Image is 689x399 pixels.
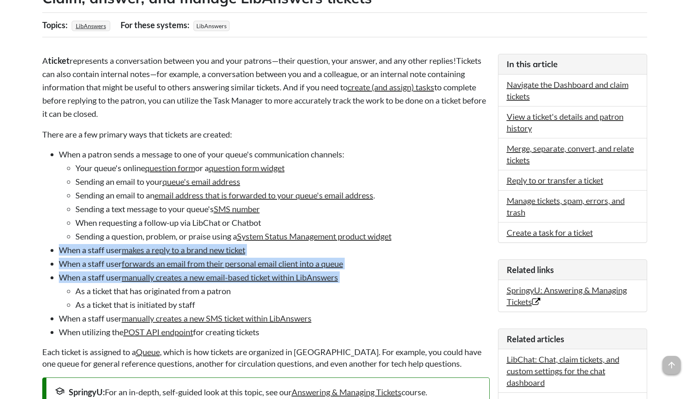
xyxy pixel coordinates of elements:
[155,190,373,200] a: email address that is forwarded to your queue's email address
[237,231,392,241] a: System Status Management product widget
[507,227,593,237] a: Create a task for a ticket
[42,17,70,33] div: Topics:
[292,387,401,397] a: Answering & Managing Tickets
[75,285,490,297] li: As a ticket that has originated from a patron
[122,245,245,255] a: makes a reply to a brand new ticket
[507,265,554,275] span: Related links
[507,175,603,185] a: Reply to or transfer a ticket
[507,354,619,387] a: LibChat: Chat, claim tickets, and custom settings for the chat dashboard
[75,162,490,174] li: Your queue's online or a
[348,82,434,92] a: create (and assign) tasks
[42,54,490,120] p: A represents a conversation between you and your patrons—their question, your answer, and any oth...
[48,56,70,65] strong: ticket
[122,272,338,282] a: manually creates a new email-based ticket within LibAnswers
[507,334,564,344] span: Related articles
[122,259,343,268] a: forwards an email from their personal email client into a queue
[123,327,193,337] a: POST API endpoint
[75,176,490,187] li: Sending an email to your
[75,20,107,32] a: LibAnswers
[507,58,638,70] h3: In this article
[59,244,490,256] li: When a staff user
[121,17,191,33] div: For these systems:
[59,148,490,242] li: When a patron sends a message to one of your queue's communication channels:
[507,196,625,217] a: Manage tickets, spam, errors, and trash
[214,204,260,214] a: SMS number
[42,56,486,118] span: Tickets can also contain internal notes—for example, a conversation between you and a colleague, ...
[122,313,312,323] a: manually creates a new SMS ticket within LibAnswers
[59,326,490,338] li: When utilizing the for creating tickets
[662,356,681,374] span: arrow_upward
[42,346,490,369] p: Each ticket is assigned to a , which is how tickets are organized in [GEOGRAPHIC_DATA]. For examp...
[145,163,195,173] a: question form
[162,177,240,186] a: queue's email address
[507,80,629,101] a: Navigate the Dashboard and claim tickets
[55,386,481,398] div: For an in-depth, self-guided look at this topic, see our course.
[507,143,634,165] a: Merge, separate, convert, and relate tickets
[507,111,624,133] a: View a ticket's details and patron history
[662,357,681,367] a: arrow_upward
[136,347,160,357] a: Queue
[59,271,490,310] li: When a staff user
[75,299,490,310] li: As a ticket that is initiated by staff
[75,189,490,201] li: Sending an email to an .
[55,386,65,396] span: school
[193,21,230,31] span: LibAnswers
[59,312,490,324] li: When a staff user
[59,258,490,269] li: When a staff user
[507,285,627,307] a: SpringyU: Answering & Managing Tickets
[75,203,490,215] li: Sending a text message to your queue's
[75,230,490,242] li: Sending a question, problem, or praise using a
[42,128,490,140] p: There are a few primary ways that tickets are created:
[69,387,105,397] strong: SpringyU:
[75,217,490,228] li: When requesting a follow-up via LibChat or Chatbot
[209,163,285,173] a: question form widget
